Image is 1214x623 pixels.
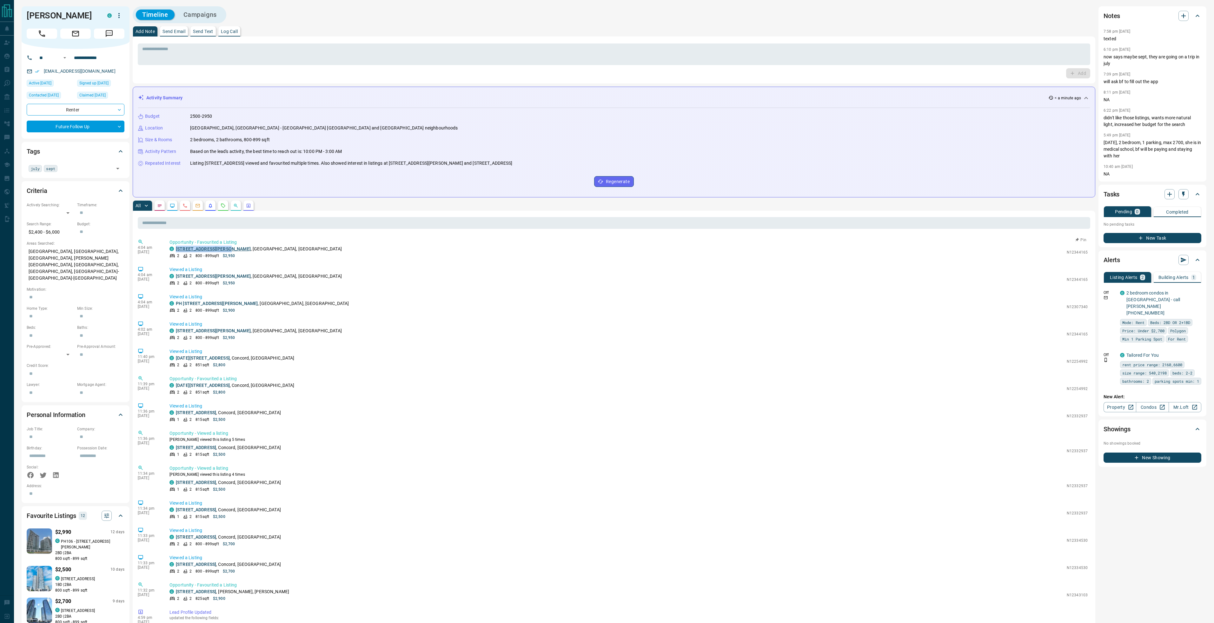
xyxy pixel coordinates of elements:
p: 1 [177,417,179,422]
a: 2 bedroom condos in [GEOGRAPHIC_DATA] - call [PERSON_NAME] [PHONE_NUMBER] [1126,290,1180,315]
p: Opportunity - Favourited a Listing [169,582,1088,588]
p: Viewed a Listing [169,266,1088,273]
p: New Alert: [1104,394,1201,400]
p: 800 - 899 sqft [196,253,219,259]
p: 815 sqft [196,514,209,520]
p: Opportunity - Viewed a listing [169,430,1088,437]
p: Add Note [136,29,155,34]
div: condos.ca [169,562,174,567]
p: Company: [77,426,124,432]
p: Listing [STREET_ADDRESS] viewed and favourited multiple times. Also showed interest in listings a... [190,160,513,167]
p: [DATE] [138,277,160,282]
p: Timeframe: [77,202,124,208]
p: Send Email [163,29,185,34]
p: [DATE] [138,250,160,254]
p: N12344165 [1067,249,1088,255]
span: bathrooms: 2 [1122,378,1149,384]
p: will ask bf to fill out the app [1104,78,1201,85]
p: Credit Score: [27,363,124,368]
div: Sat May 31 2025 [77,92,124,101]
p: , Concord, [GEOGRAPHIC_DATA] [176,409,281,416]
a: [DATE][STREET_ADDRESS] [176,383,230,388]
h2: Favourite Listings [27,511,76,521]
p: 12 [81,512,85,519]
p: [DATE] [138,304,160,309]
a: Mr.Loft [1169,402,1201,412]
p: Beds: [27,325,74,330]
span: july [31,165,40,172]
p: 2 [177,568,179,574]
h2: Tasks [1104,189,1119,199]
p: 800 - 899 sqft [196,335,219,341]
a: Condos [1136,402,1169,412]
p: PH106 - [STREET_ADDRESS][PERSON_NAME] [61,539,124,550]
div: condos.ca [55,608,60,612]
p: 1 [177,514,179,520]
p: $2,950 [223,335,235,341]
span: Message [94,29,124,39]
a: [DATE][STREET_ADDRESS] [176,355,230,361]
div: condos.ca [169,535,174,539]
p: 10 days [110,567,124,572]
svg: Opportunities [233,203,238,208]
p: N12334530 [1067,538,1088,543]
p: N12332937 [1067,483,1088,489]
p: 7:09 pm [DATE] [1104,72,1131,76]
p: [DATE] [138,538,160,542]
svg: Email [1104,295,1108,300]
div: condos.ca [169,410,174,415]
p: 800 - 899 sqft [196,568,219,574]
p: [STREET_ADDRESS] [61,576,95,582]
p: , [GEOGRAPHIC_DATA], [GEOGRAPHIC_DATA] [176,328,342,334]
p: N12307340 [1067,304,1088,310]
p: 2 [189,514,192,520]
p: 2 [189,417,192,422]
a: [STREET_ADDRESS][PERSON_NAME] [176,246,251,251]
p: Size & Rooms [145,136,172,143]
p: Building Alerts [1158,275,1189,280]
div: condos.ca [169,274,174,278]
p: [DATE] [138,414,160,418]
span: Active [DATE] [29,80,51,86]
p: [STREET_ADDRESS] [61,608,95,613]
p: Based on the lead's activity, the best time to reach out is: 10:00 PM - 3:00 AM [190,148,342,155]
p: , Concord, [GEOGRAPHIC_DATA] [176,534,281,540]
svg: Agent Actions [246,203,251,208]
p: 11:34 pm [138,506,160,511]
p: Mortgage Agent: [77,382,124,388]
div: condos.ca [55,576,60,580]
p: $2,700 [223,568,235,574]
p: , Concord, [GEOGRAPHIC_DATA] [176,507,281,513]
p: 6:22 pm [DATE] [1104,108,1131,113]
p: 851 sqft [196,362,209,368]
p: Budget: [77,221,124,227]
p: 2 [189,253,192,259]
p: 11:33 pm [138,561,160,565]
button: Regenerate [594,176,634,187]
p: N12254992 [1067,359,1088,364]
p: [DATE], 2 bedroom, 1 parking, max 2700, she is in medical school, bf will be paying and staying w... [1104,139,1201,159]
p: , Concord, [GEOGRAPHIC_DATA] [176,561,281,568]
p: 2 [189,280,192,286]
p: Social: [27,464,74,470]
div: Activity Summary< a minute ago [138,92,1090,104]
div: Sat Aug 16 2025 [27,80,74,89]
a: Favourited listing$2,99012 dayscondos.caPH106 - [STREET_ADDRESS][PERSON_NAME]2BD |2BA800 sqft - 8... [27,527,124,561]
p: Address: [27,483,124,489]
span: Call [27,29,57,39]
p: 0 [1136,209,1138,214]
svg: Listing Alerts [208,203,213,208]
a: [STREET_ADDRESS] [176,507,216,512]
div: condos.ca [107,13,112,18]
p: No pending tasks [1104,220,1201,229]
h2: Alerts [1104,255,1120,265]
p: 11:36 pm [138,409,160,414]
div: condos.ca [169,383,174,388]
div: Showings [1104,421,1201,437]
p: $2,800 [213,362,225,368]
p: N12344165 [1067,331,1088,337]
p: 9 days [113,599,124,604]
p: [DATE] [138,386,160,391]
p: 11:40 pm [138,355,160,359]
span: Claimed [DATE] [79,92,106,98]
